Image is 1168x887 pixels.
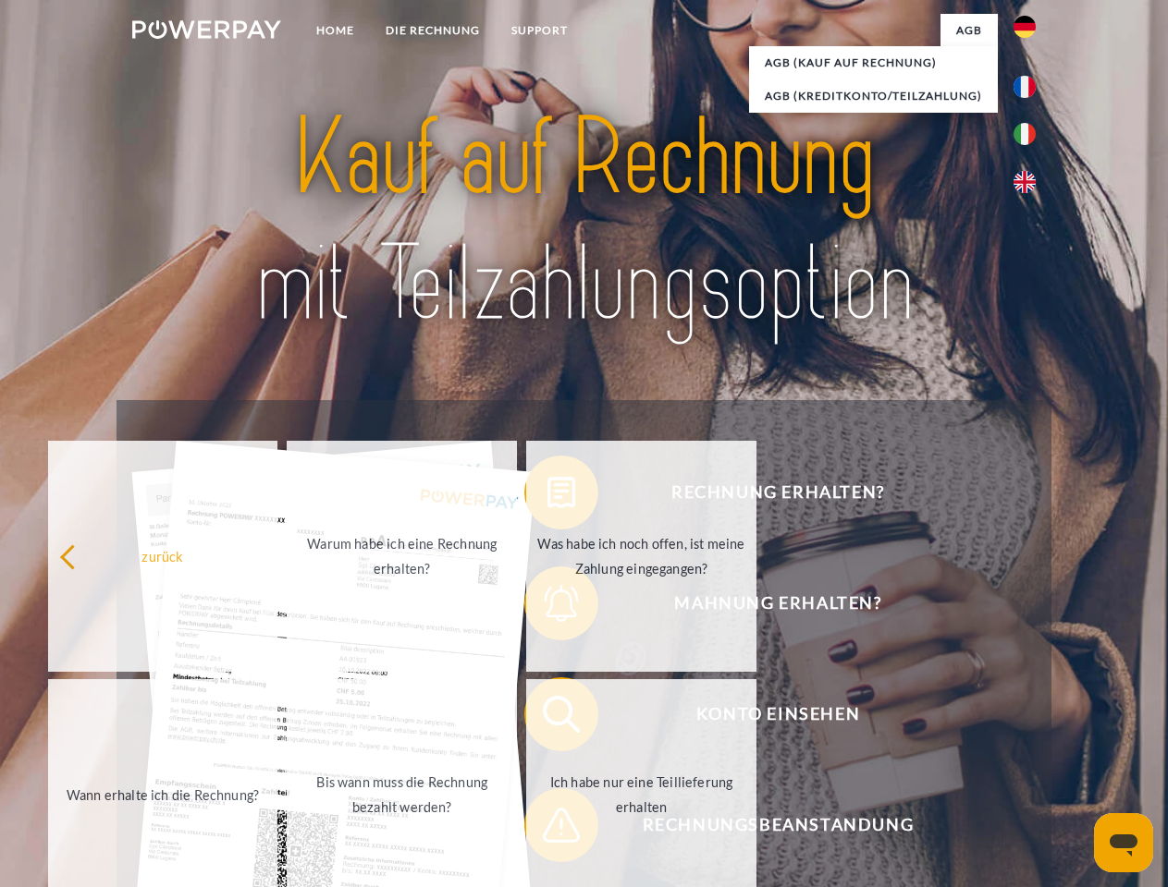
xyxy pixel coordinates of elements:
[1094,813,1153,872] iframe: Schaltfläche zum Öffnen des Messaging-Fensters
[551,788,1004,862] span: Rechnungsbeanstandung
[551,566,1004,640] span: Mahnung erhalten?
[537,770,745,820] div: Ich habe nur eine Teillieferung erhalten
[298,770,506,820] div: Bis wann muss die Rechnung bezahlt werden?
[496,14,584,47] a: SUPPORT
[941,14,998,47] a: agb
[1014,171,1036,193] img: en
[370,14,496,47] a: DIE RECHNUNG
[132,20,281,39] img: logo-powerpay-white.svg
[551,677,1004,751] span: Konto einsehen
[1014,76,1036,98] img: fr
[749,79,998,113] a: AGB (Kreditkonto/Teilzahlung)
[177,89,991,354] img: title-powerpay_de.svg
[59,543,267,568] div: zurück
[1014,16,1036,38] img: de
[59,782,267,807] div: Wann erhalte ich die Rechnung?
[298,531,506,581] div: Warum habe ich eine Rechnung erhalten?
[551,456,1004,529] span: Rechnung erhalten?
[1014,123,1036,145] img: it
[749,46,998,79] a: AGB (Kauf auf Rechnung)
[526,441,756,672] a: Was habe ich noch offen, ist meine Zahlung eingegangen?
[537,531,745,581] div: Was habe ich noch offen, ist meine Zahlung eingegangen?
[301,14,370,47] a: Home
